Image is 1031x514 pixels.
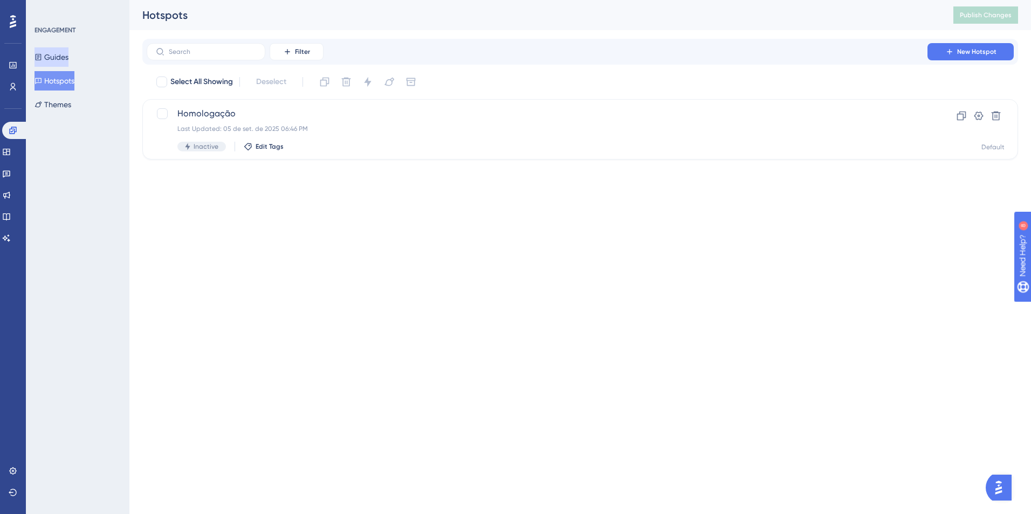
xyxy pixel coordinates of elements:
[35,47,68,67] button: Guides
[35,71,74,91] button: Hotspots
[953,6,1018,24] button: Publish Changes
[270,43,324,60] button: Filter
[75,5,78,14] div: 8
[177,107,897,120] span: Homologação
[957,47,996,56] span: New Hotspot
[927,43,1014,60] button: New Hotspot
[244,142,284,151] button: Edit Tags
[169,48,256,55] input: Search
[25,3,67,16] span: Need Help?
[177,124,897,133] div: Last Updated: 05 de set. de 2025 06:46 PM
[960,11,1012,19] span: Publish Changes
[981,143,1005,151] div: Default
[170,75,233,88] span: Select All Showing
[194,142,218,151] span: Inactive
[35,95,71,114] button: Themes
[246,72,296,92] button: Deselect
[986,471,1018,504] iframe: UserGuiding AI Assistant Launcher
[142,8,926,23] div: Hotspots
[35,26,75,34] div: ENGAGEMENT
[256,142,284,151] span: Edit Tags
[295,47,310,56] span: Filter
[256,75,286,88] span: Deselect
